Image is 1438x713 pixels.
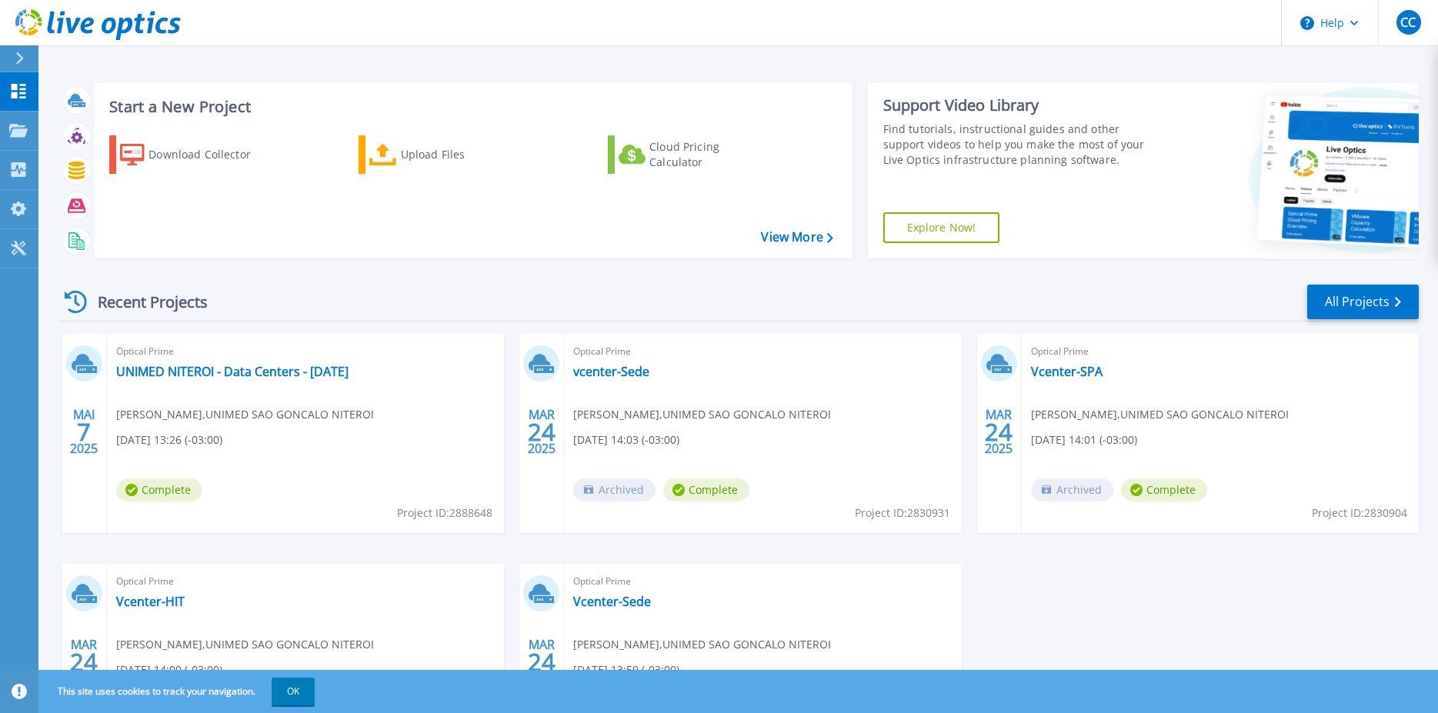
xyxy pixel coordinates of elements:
[1031,431,1137,448] span: [DATE] 14:01 (-03:00)
[59,283,229,321] div: Recent Projects
[1121,478,1207,501] span: Complete
[116,406,374,423] span: [PERSON_NAME] , UNIMED SAO GONCALO NITEROI
[573,478,656,501] span: Archived
[116,636,374,653] span: [PERSON_NAME] , UNIMED SAO GONCALO NITEROI
[883,212,1000,243] a: Explore Now!
[42,678,315,705] span: This site uses cookies to track your navigation.
[401,139,524,170] div: Upload Files
[573,594,651,609] a: Vcenter-Sede
[1031,343,1410,360] span: Optical Prime
[116,573,495,590] span: Optical Prime
[116,343,495,360] span: Optical Prime
[761,230,832,245] a: View More
[649,139,772,170] div: Cloud Pricing Calculator
[528,425,556,438] span: 24
[573,431,679,448] span: [DATE] 14:03 (-03:00)
[116,661,222,678] span: [DATE] 14:00 (-03:00)
[573,343,952,360] span: Optical Prime
[573,636,831,653] span: [PERSON_NAME] , UNIMED SAO GONCALO NITEROI
[69,634,98,690] div: MAR 2025
[528,655,556,668] span: 24
[1031,478,1113,501] span: Archived
[984,404,1013,460] div: MAR 2025
[116,594,185,609] a: Vcenter-HIT
[663,478,749,501] span: Complete
[855,505,950,521] span: Project ID: 2830931
[1400,16,1416,28] span: CC
[608,135,779,174] a: Cloud Pricing Calculator
[69,404,98,460] div: MAI 2025
[527,634,556,690] div: MAR 2025
[148,139,272,170] div: Download Collector
[1307,285,1419,319] a: All Projects
[397,505,492,521] span: Project ID: 2888648
[883,95,1164,115] div: Support Video Library
[985,425,1013,438] span: 24
[527,404,556,460] div: MAR 2025
[272,678,315,705] button: OK
[573,573,952,590] span: Optical Prime
[109,98,832,115] h3: Start a New Project
[359,135,530,174] a: Upload Files
[573,406,831,423] span: [PERSON_NAME] , UNIMED SAO GONCALO NITEROI
[573,364,649,379] a: vcenter-Sede
[1031,364,1103,379] a: Vcenter-SPA
[77,425,91,438] span: 7
[1031,406,1289,423] span: [PERSON_NAME] , UNIMED SAO GONCALO NITEROI
[116,431,222,448] span: [DATE] 13:26 (-03:00)
[1312,505,1407,521] span: Project ID: 2830904
[70,655,98,668] span: 24
[116,478,202,501] span: Complete
[116,364,349,379] a: UNIMED NITEROI - Data Centers - [DATE]
[883,122,1164,168] div: Find tutorials, instructional guides and other support videos to help you make the most of your L...
[573,661,679,678] span: [DATE] 13:59 (-03:00)
[109,135,281,174] a: Download Collector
